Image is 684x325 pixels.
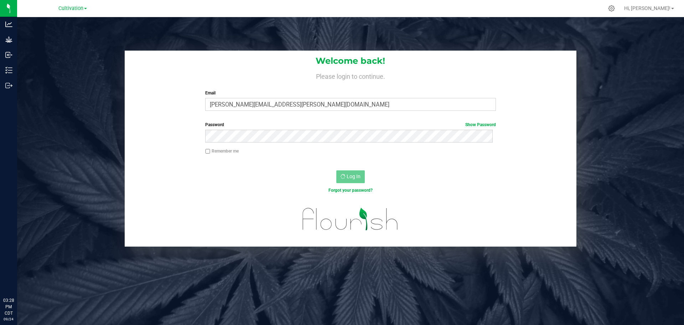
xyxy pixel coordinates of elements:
[125,56,576,66] h1: Welcome back!
[5,51,12,58] inline-svg: Inbound
[336,170,365,183] button: Log In
[347,174,361,179] span: Log In
[58,5,83,11] span: Cultivation
[607,5,616,12] div: Manage settings
[205,90,496,96] label: Email
[125,71,576,80] h4: Please login to continue.
[5,67,12,74] inline-svg: Inventory
[328,188,373,193] a: Forgot your password?
[5,82,12,89] inline-svg: Outbound
[294,201,407,237] img: flourish_logo.svg
[5,36,12,43] inline-svg: Grow
[205,148,239,154] label: Remember me
[205,122,224,127] span: Password
[5,21,12,28] inline-svg: Analytics
[205,149,210,154] input: Remember me
[624,5,670,11] span: Hi, [PERSON_NAME]!
[3,297,14,316] p: 03:28 PM CDT
[465,122,496,127] a: Show Password
[3,316,14,322] p: 09/24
